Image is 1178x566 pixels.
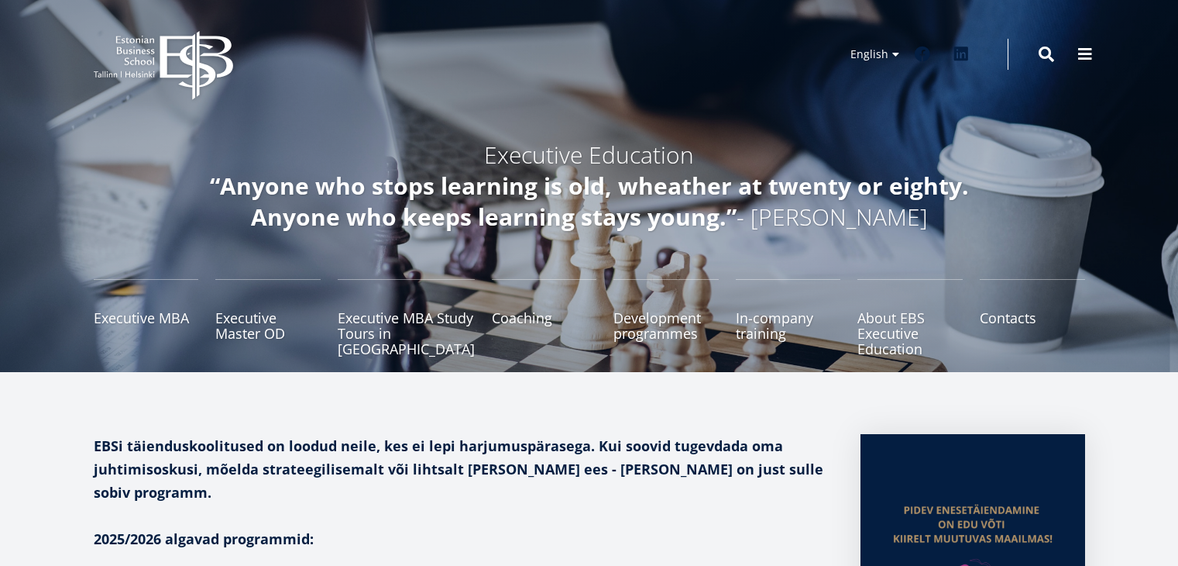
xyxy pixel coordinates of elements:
[179,171,1000,233] h4: - [PERSON_NAME]
[857,279,963,357] a: About EBS Executive Education
[94,437,823,502] strong: EBSi täienduskoolitused on loodud neile, kes ei lepi harjumuspärasega. Kui soovid tugevdada oma j...
[179,140,1000,171] h4: Executive Education
[980,279,1085,357] a: Contacts
[94,279,199,357] a: Executive MBA
[946,39,977,70] a: Linkedin
[492,279,597,357] a: Coaching
[613,279,719,357] a: Development programmes
[338,279,475,357] a: Executive MBA Study Tours in [GEOGRAPHIC_DATA]
[94,530,314,548] strong: 2025/2026 algavad programmid:
[215,279,321,357] a: Executive Master OD
[736,279,841,357] a: In-company training
[907,39,938,70] a: Facebook
[210,170,969,233] em: “Anyone who stops learning is old, wheather at twenty or eighty. Anyone who keeps learning stays ...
